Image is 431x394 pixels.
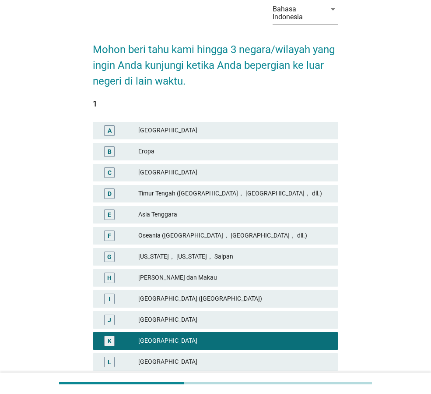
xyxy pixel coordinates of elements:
[273,5,321,21] div: Bahasa Indonesia
[108,126,112,135] div: A
[138,252,331,262] div: [US_STATE]， [US_STATE]， Saipan
[138,315,331,325] div: [GEOGRAPHIC_DATA]
[138,273,331,283] div: [PERSON_NAME] dan Makau
[108,357,111,366] div: L
[138,167,331,178] div: [GEOGRAPHIC_DATA]
[108,210,111,219] div: E
[138,209,331,220] div: Asia Tenggara
[138,357,331,367] div: [GEOGRAPHIC_DATA]
[93,98,338,110] div: 1
[108,147,112,156] div: B
[138,188,331,199] div: Timur Tengah ([GEOGRAPHIC_DATA]， [GEOGRAPHIC_DATA]， dll.)
[108,336,112,345] div: K
[107,273,112,282] div: H
[138,294,331,304] div: [GEOGRAPHIC_DATA] ([GEOGRAPHIC_DATA])
[109,294,110,303] div: I
[93,33,338,89] h2: Mohon beri tahu kami hingga 3 negara/wilayah yang ingin Anda kunjungi ketika Anda bepergian ke lu...
[108,189,112,198] div: D
[138,146,331,157] div: Eropa
[107,252,112,261] div: G
[108,315,111,324] div: J
[138,231,331,241] div: Oseania ([GEOGRAPHIC_DATA]， [GEOGRAPHIC_DATA]， dll.)
[108,231,111,240] div: F
[138,125,331,136] div: [GEOGRAPHIC_DATA]
[138,336,331,346] div: [GEOGRAPHIC_DATA]
[328,4,338,14] i: arrow_drop_down
[108,168,112,177] div: C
